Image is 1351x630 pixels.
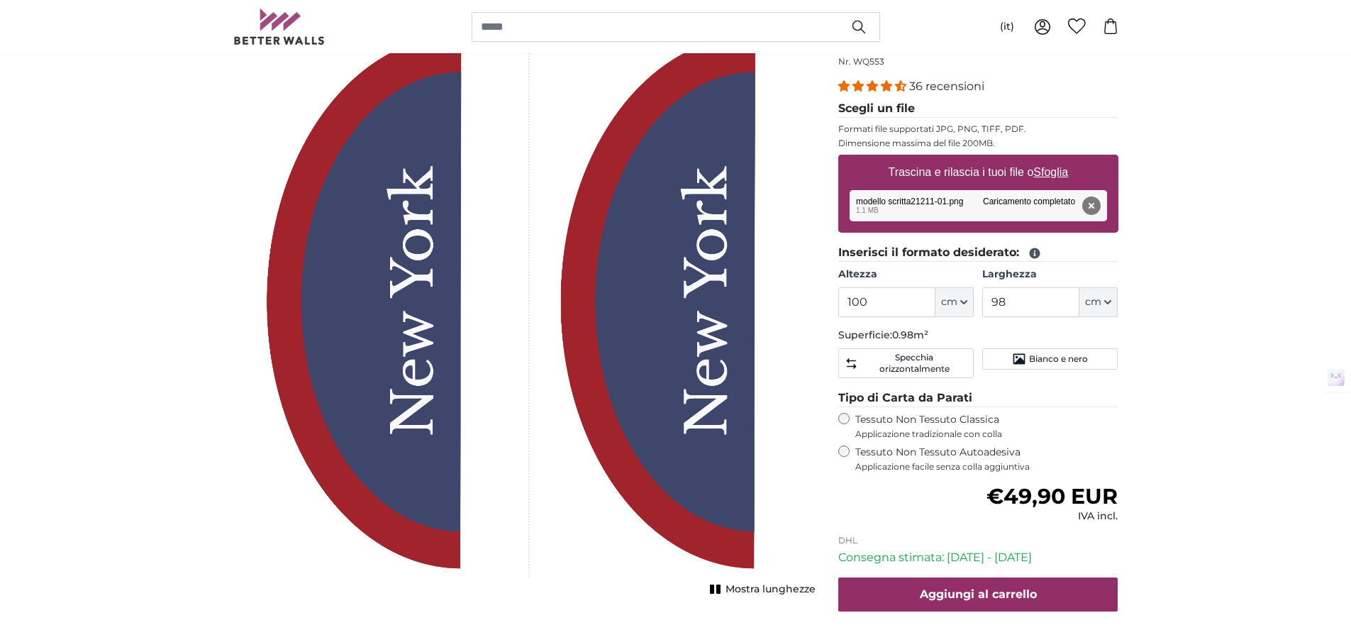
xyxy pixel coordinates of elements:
button: Specchia orizzontalmente [838,348,974,378]
button: Bianco e nero [982,348,1118,370]
button: cm [1079,287,1118,317]
button: Aggiungi al carrello [838,577,1118,612]
span: Aggiungi al carrello [920,587,1037,601]
span: Applicazione facile senza colla aggiuntiva [855,461,1118,472]
img: Betterwalls [233,9,326,45]
legend: Tipo di Carta da Parati [838,389,1118,407]
legend: Scegli un file [838,100,1118,118]
p: DHL [838,535,1118,546]
span: cm [941,295,957,309]
div: IVA incl. [986,509,1118,524]
span: Mostra lunghezze [725,582,816,597]
label: Tessuto Non Tessuto Autoadesiva [855,446,1118,472]
button: Mostra lunghezze [706,580,816,599]
p: Formati file supportati JPG, PNG, TIFF, PDF. [838,123,1118,135]
span: 0.98m² [892,328,928,341]
span: 4.31 stars [838,79,909,93]
span: Bianco e nero [1029,353,1088,365]
label: Larghezza [982,267,1118,282]
span: Applicazione tradizionale con colla [855,429,1118,440]
label: Trascina e rilascia i tuoi file o [882,158,1074,187]
label: Altezza [838,267,974,282]
button: cm [935,287,974,317]
span: Specchia orizzontalmente [861,352,967,375]
legend: Inserisci il formato desiderato: [838,244,1118,262]
button: (it) [989,14,1025,40]
u: Sfoglia [1033,166,1068,178]
p: Consegna stimata: [DATE] - [DATE] [838,549,1118,566]
p: Dimensione massima del file 200MB. [838,138,1118,149]
span: €49,90 EUR [986,483,1118,509]
div: 1 of 1 [233,27,816,595]
p: Superficie: [838,328,1118,343]
label: Tessuto Non Tessuto Classica [855,413,1118,440]
span: Nr. WQ553 [838,56,884,67]
span: cm [1085,295,1101,309]
span: 36 recensioni [909,79,984,93]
